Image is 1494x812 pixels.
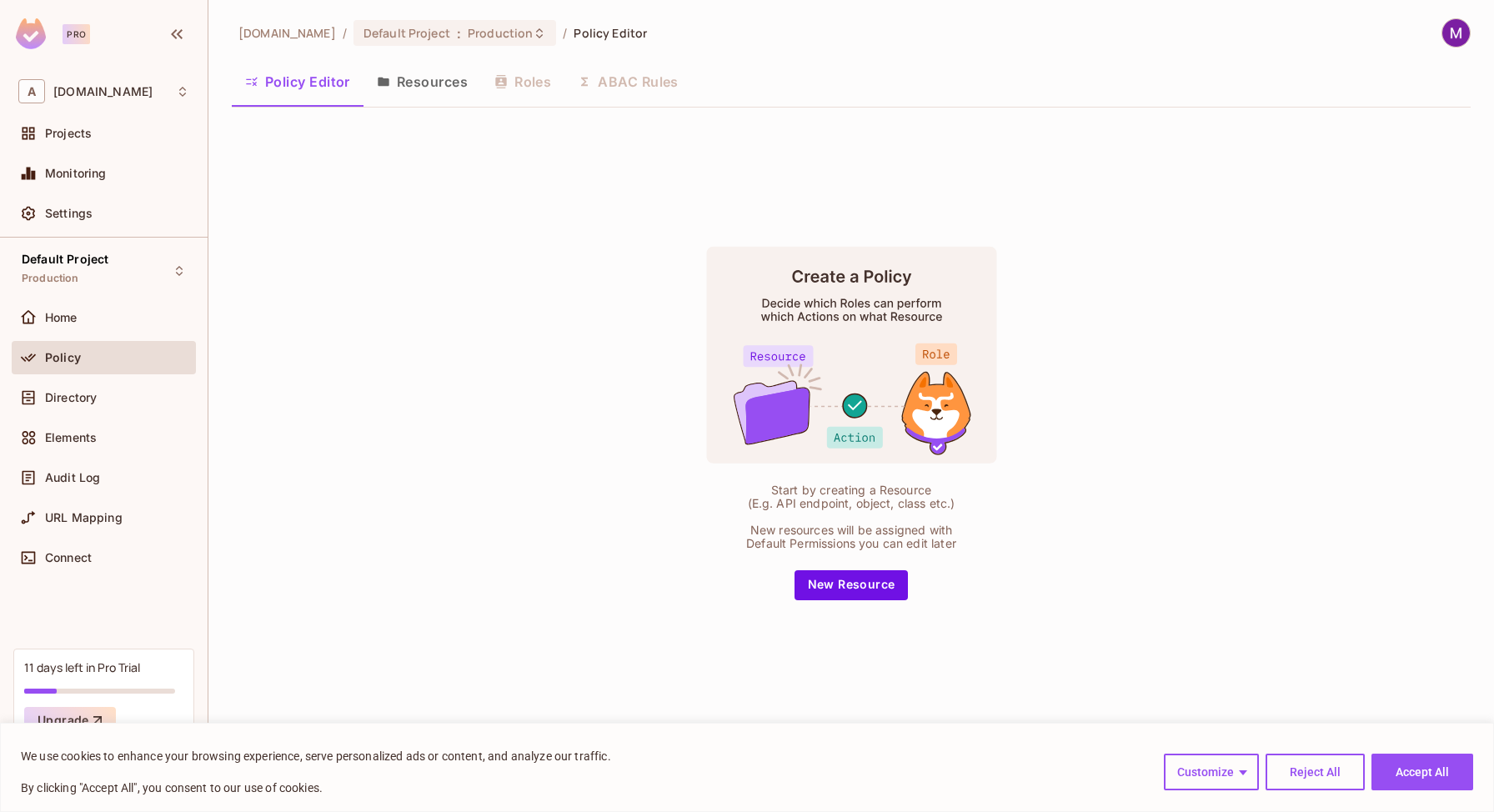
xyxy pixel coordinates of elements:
[343,25,347,41] li: /
[22,272,79,285] span: Production
[24,659,140,675] div: 11 days left in Pro Trial
[232,61,363,103] button: Policy Editor
[1442,19,1470,47] img: Mostafa Kenawey
[45,351,81,364] span: Policy
[45,471,100,484] span: Audit Log
[574,25,647,41] span: Policy Editor
[739,484,964,510] div: Start by creating a Resource (E.g. API endpoint, object, class etc.)
[45,207,93,220] span: Settings
[63,24,90,44] div: Pro
[45,391,97,404] span: Directory
[45,551,92,564] span: Connect
[21,778,611,798] p: By clicking "Accept All", you consent to our use of cookies.
[563,25,567,41] li: /
[238,25,336,41] span: the active workspace
[795,570,909,600] button: New Resource
[45,127,92,140] span: Projects
[1371,754,1473,790] button: Accept All
[1266,754,1365,790] button: Reject All
[45,167,107,180] span: Monitoring
[16,18,46,49] img: SReyMgAAAABJRU5ErkJggg==
[24,707,116,734] button: Upgrade
[363,25,450,41] span: Default Project
[456,27,462,40] span: :
[1164,754,1259,790] button: Customize
[739,524,964,550] div: New resources will be assigned with Default Permissions you can edit later
[45,431,97,444] span: Elements
[21,746,611,766] p: We use cookies to enhance your browsing experience, serve personalized ads or content, and analyz...
[468,25,533,41] span: Production
[18,79,45,103] span: A
[53,85,153,98] span: Workspace: allerin.nl
[45,511,123,524] span: URL Mapping
[363,61,481,103] button: Resources
[45,311,78,324] span: Home
[22,253,108,266] span: Default Project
